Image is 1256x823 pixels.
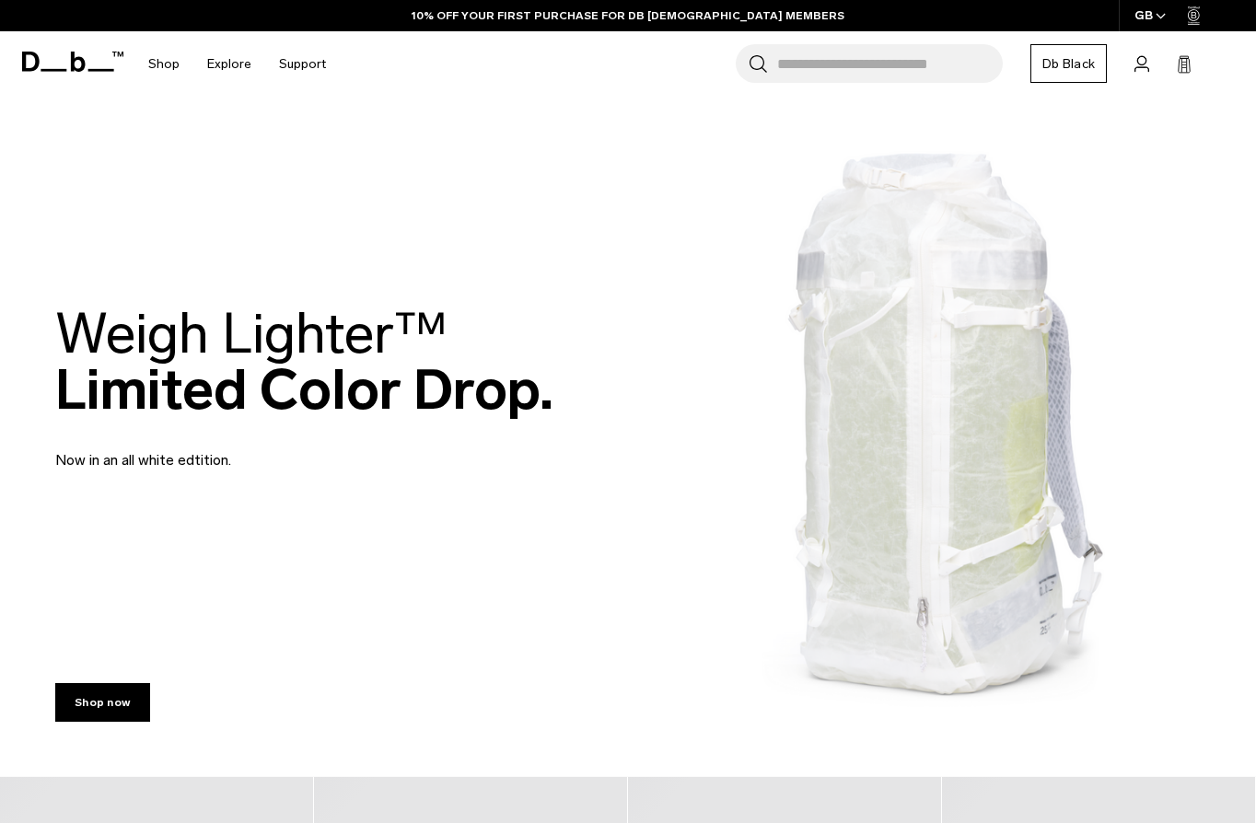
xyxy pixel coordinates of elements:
a: 10% OFF YOUR FIRST PURCHASE FOR DB [DEMOGRAPHIC_DATA] MEMBERS [412,7,844,24]
a: Support [279,31,326,97]
nav: Main Navigation [134,31,340,97]
a: Shop [148,31,180,97]
a: Shop now [55,683,150,722]
a: Db Black [1030,44,1107,83]
a: Explore [207,31,251,97]
h2: Limited Color Drop. [55,306,553,418]
p: Now in an all white edtition. [55,427,497,471]
span: Weigh Lighter™ [55,300,448,367]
